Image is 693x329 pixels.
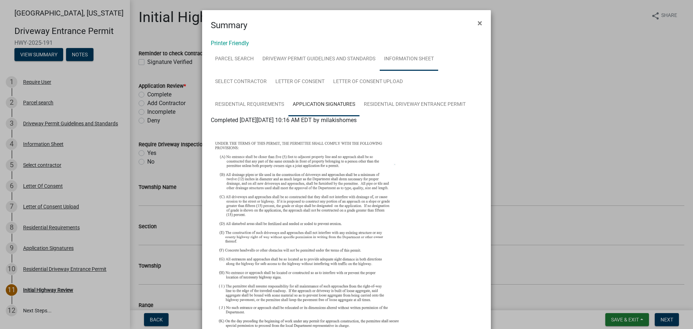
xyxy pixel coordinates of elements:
[211,117,357,124] span: Completed [DATE][DATE] 10:16 AM EDT by milakishomes
[258,48,380,71] a: Driveway Permit Guidelines and Standards
[472,13,488,33] button: Close
[271,70,329,94] a: Letter Of Consent
[211,70,271,94] a: Select contractor
[329,70,407,94] a: Letter of Consent Upload
[288,93,359,116] a: Application Signatures
[380,48,438,71] a: Information Sheet
[359,93,470,116] a: Residential Driveway Entrance Permit
[211,93,288,116] a: Residential Requirements
[211,40,249,47] a: Printer Friendly
[478,18,482,28] span: ×
[211,48,258,71] a: Parcel search
[211,19,247,32] h4: Summary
